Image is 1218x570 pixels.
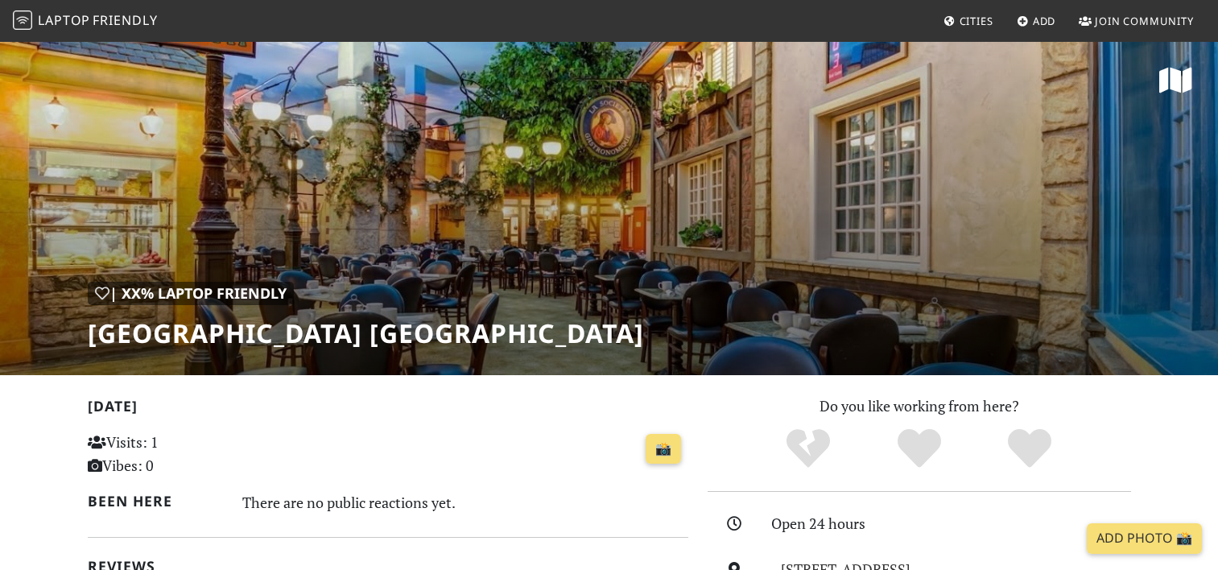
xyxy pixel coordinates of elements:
a: Join Community [1072,6,1200,35]
a: 📸 [646,434,681,465]
a: Cities [937,6,1000,35]
div: There are no public reactions yet. [242,489,688,515]
h2: [DATE] [88,398,688,421]
span: Join Community [1095,14,1194,28]
a: Add [1010,6,1063,35]
span: Cities [960,14,993,28]
div: Definitely! [974,427,1085,471]
span: Laptop [38,11,90,29]
div: | XX% Laptop Friendly [88,282,294,305]
span: Add [1033,14,1056,28]
h2: Been here [88,493,224,510]
div: Open 24 hours [771,512,1140,535]
div: No [753,427,864,471]
div: Yes [864,427,975,471]
p: Do you like working from here? [708,394,1131,418]
img: LaptopFriendly [13,10,32,30]
a: Add Photo 📸 [1087,523,1202,554]
p: Visits: 1 Vibes: 0 [88,431,275,477]
a: LaptopFriendly LaptopFriendly [13,7,158,35]
span: Friendly [93,11,157,29]
h1: [GEOGRAPHIC_DATA] [GEOGRAPHIC_DATA] [88,318,644,349]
